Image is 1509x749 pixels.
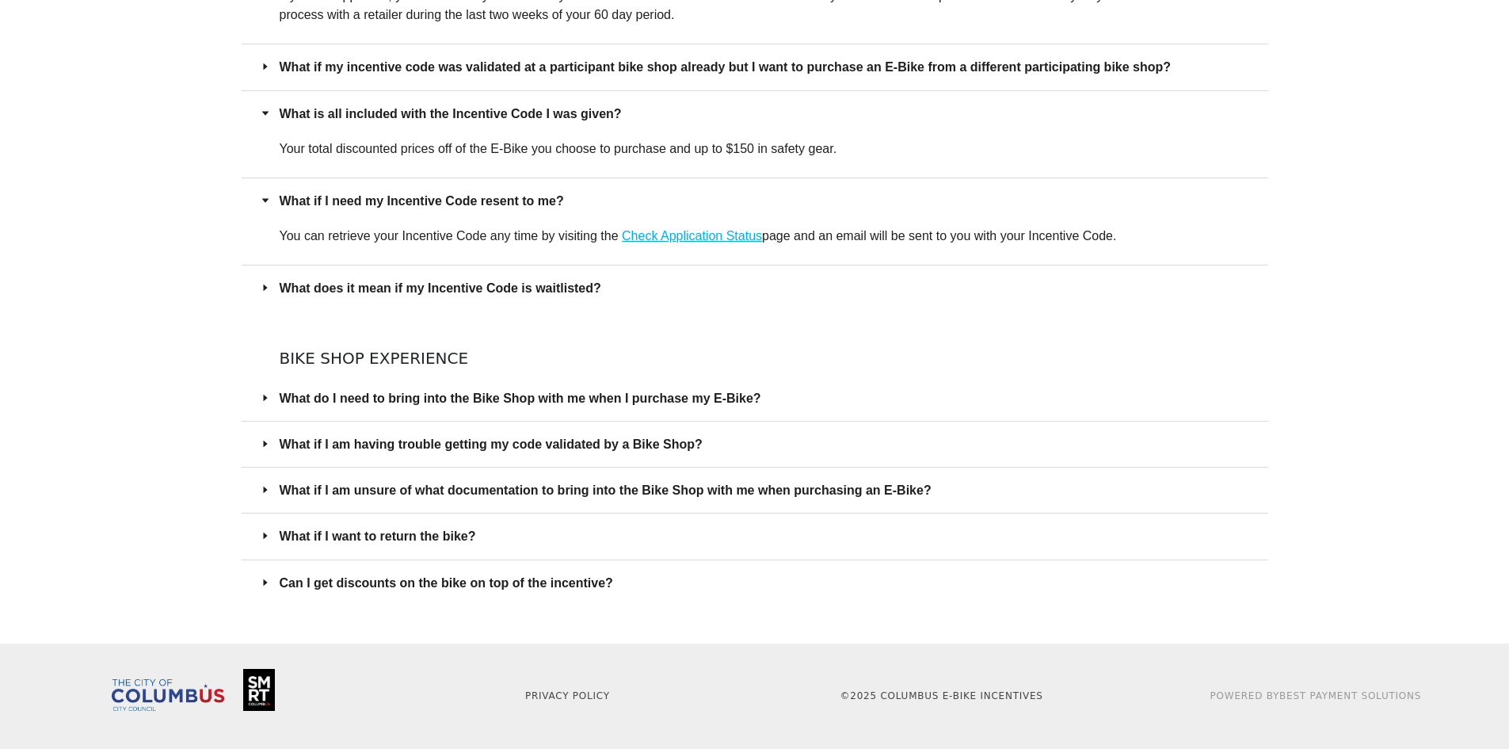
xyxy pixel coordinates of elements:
span: You can retrieve your Incentive Code any time by visiting the page and an email will be sent to y... [280,229,1117,243]
img: Smart Columbus [243,669,275,711]
div: What if I am having trouble getting my code validated by a Bike Shop? [242,422,1268,467]
span: What do I need to bring into the Bike Shop with me when I purchase my E-Bike? [280,388,1249,408]
span: caret-right [261,62,270,71]
a: Check Application Status [622,229,762,243]
span: caret-right [261,578,270,587]
span: What if my incentive code was validated at a participant bike shop already but I want to purchase... [280,57,1249,77]
span: caret-right [261,283,270,292]
div: What if I need my Incentive Code resent to me? [242,178,1268,224]
span: What does it mean if my Incentive Code is waitlisted? [280,278,1249,298]
span: caret-right [261,393,270,403]
a: Privacy Policy [525,690,610,701]
span: caret-right [261,196,270,205]
span: What if I am unsure of what documentation to bring into the Bike Shop with me when purchasing an ... [280,480,1249,500]
span: caret-right [261,109,270,118]
span: What if I want to return the bike? [280,526,1249,546]
div: What if I want to return the bike? [242,514,1268,559]
span: Your total discounted prices off of the E-Bike you choose to purchase and up to $150 in safety gear. [280,142,837,155]
span: Can I get discounts on the bike on top of the incentive? [280,573,1249,593]
h5: Bike Shop Experience [242,349,1268,368]
div: What does it mean if my Incentive Code is waitlisted? [242,266,1268,311]
span: What if I am having trouble getting my code validated by a Bike Shop? [280,434,1249,454]
div: Can I get discounts on the bike on top of the incentive? [242,560,1268,606]
span: caret-right [261,439,270,449]
span: What is all included with the Incentive Code I was given? [280,104,1249,124]
span: What if I need my Incentive Code resent to me? [280,191,1249,211]
div: What if my incentive code was validated at a participant bike shop already but I want to purchase... [242,44,1268,90]
p: © 2025 Columbus E-Bike Incentives [764,689,1119,703]
img: Columbus City Council [112,679,224,711]
div: What is all included with the Incentive Code I was given? [242,91,1268,136]
div: What do I need to bring into the Bike Shop with me when I purchase my E-Bike? [242,376,1268,421]
a: Powered ByBest Payment Solutions [1210,690,1422,701]
div: What if I am unsure of what documentation to bring into the Bike Shop with me when purchasing an ... [242,468,1268,513]
span: caret-right [261,485,270,495]
span: caret-right [261,531,270,541]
